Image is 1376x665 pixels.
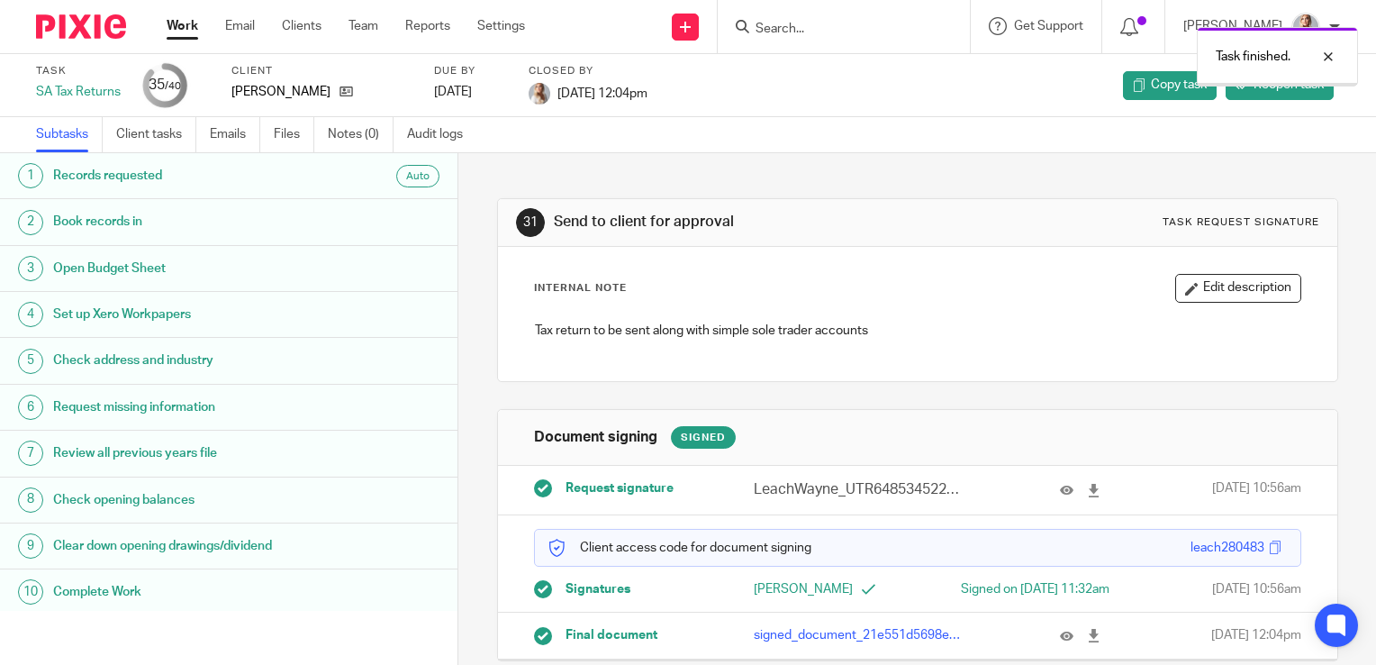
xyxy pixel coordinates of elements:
[53,301,311,328] h1: Set up Xero Workpapers
[529,64,647,78] label: Closed by
[274,117,314,152] a: Files
[557,87,647,99] span: [DATE] 12:04pm
[36,14,126,39] img: Pixie
[554,213,955,232] h1: Send to client for approval
[36,83,121,101] div: SA Tax Returns
[231,83,330,101] p: [PERSON_NAME]
[167,17,198,35] a: Work
[18,349,43,374] div: 5
[231,64,412,78] label: Client
[18,256,43,281] div: 3
[548,539,811,557] p: Client access code for document signing
[516,208,545,237] div: 31
[53,578,311,606] h1: Complete Work
[18,579,43,605] div: 10
[225,17,255,35] a: Email
[566,580,630,598] span: Signatures
[754,479,962,500] p: LeachWayne_UTR6485345225_2025_TaxReturn.pdf
[529,83,550,105] img: IMG_9968.jpg
[53,162,311,189] h1: Records requested
[754,626,962,644] p: signed_document_21e551d5698e47cc98eb2e0f2e5f1726.pdf
[18,210,43,235] div: 2
[36,117,103,152] a: Subtasks
[18,163,43,188] div: 1
[754,580,918,598] p: [PERSON_NAME]
[53,394,311,421] h1: Request missing information
[18,302,43,327] div: 4
[53,208,311,235] h1: Book records in
[1163,215,1319,230] div: Task request signature
[434,64,506,78] label: Due by
[405,17,450,35] a: Reports
[116,117,196,152] a: Client tasks
[349,17,378,35] a: Team
[1190,539,1264,557] div: leach280483
[396,165,439,187] div: Auto
[1212,580,1301,598] span: [DATE] 10:56am
[282,17,321,35] a: Clients
[328,117,394,152] a: Notes (0)
[18,395,43,420] div: 6
[53,533,311,560] h1: Clear down opening drawings/dividend
[434,83,506,101] div: [DATE]
[946,580,1109,598] div: Signed on [DATE] 11:32am
[1216,48,1290,66] p: Task finished.
[18,533,43,559] div: 9
[210,117,260,152] a: Emails
[53,487,311,514] h1: Check opening balances
[53,440,311,467] h1: Review all previous years file
[36,64,121,78] label: Task
[1175,274,1301,303] button: Edit description
[53,347,311,374] h1: Check address and industry
[535,322,1300,340] p: Tax return to be sent along with simple sole trader accounts
[18,441,43,466] div: 7
[53,255,311,282] h1: Open Budget Sheet
[534,428,657,447] h1: Document signing
[1211,626,1301,644] span: [DATE] 12:04pm
[407,117,476,152] a: Audit logs
[149,75,181,96] div: 35
[1291,13,1320,41] img: IMG_9968.jpg
[566,626,657,644] span: Final document
[18,487,43,513] div: 8
[477,17,525,35] a: Settings
[566,479,674,497] span: Request signature
[534,281,627,296] p: Internal Note
[1212,479,1301,500] span: [DATE] 10:56am
[671,426,736,449] div: Signed
[165,81,181,91] small: /40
